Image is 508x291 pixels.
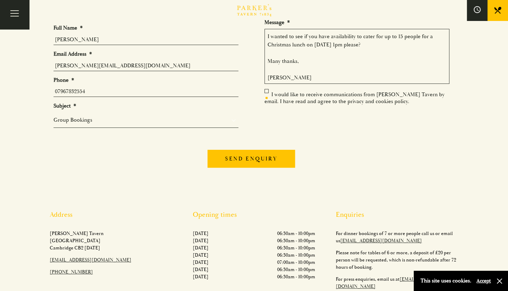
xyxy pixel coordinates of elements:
p: [DATE] [193,230,209,237]
p: [DATE] [193,266,209,273]
p: [DATE] [193,259,209,266]
p: 06:30am - 10:00pm [277,251,315,259]
a: [EMAIL_ADDRESS][DOMAIN_NAME] [340,238,422,244]
p: [DATE] [193,251,209,259]
label: Email Address [54,51,92,58]
p: 07:00am - 10:00pm [277,259,315,266]
p: For press enquiries, email us at [336,276,458,290]
p: [DATE] [193,244,209,251]
p: [DATE] [193,237,209,244]
p: For dinner bookings of 7 or more people call us or email us [336,230,458,244]
a: [EMAIL_ADDRESS][DOMAIN_NAME] [50,257,131,263]
p: This site uses cookies. [421,276,471,286]
h2: Enquiries [336,211,458,219]
p: 06:30am - 10:00pm [277,244,315,251]
p: 06:30am - 10:00pm [277,266,315,273]
label: Full Name [54,24,83,32]
label: Phone [54,77,74,84]
iframe: reCAPTCHA [264,110,369,137]
h2: Opening times [193,211,315,219]
a: [PHONE_NUMBER] [50,269,93,275]
p: 06:30am - 10:00pm [277,237,315,244]
p: [PERSON_NAME] Tavern [GEOGRAPHIC_DATA] Cambridge CB2 [DATE]​ [50,230,172,251]
p: 06:30am - 10:00pm [277,230,315,237]
label: I would like to receive communications from [PERSON_NAME] Tavern by email. I have read and agree ... [264,91,445,105]
button: Close and accept [496,278,503,284]
p: [DATE] [193,273,209,280]
a: [EMAIL_ADDRESS][DOMAIN_NAME] [336,276,441,289]
label: Subject [54,102,76,110]
input: Send enquiry [208,150,295,168]
p: Please note for tables of 6 or more, a deposit of £20 per person will be requested, which is non-... [336,249,458,271]
h2: Address [50,211,172,219]
label: Message [264,19,290,26]
p: 06:30am - 10:00pm [277,273,315,280]
button: Accept [476,278,491,284]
